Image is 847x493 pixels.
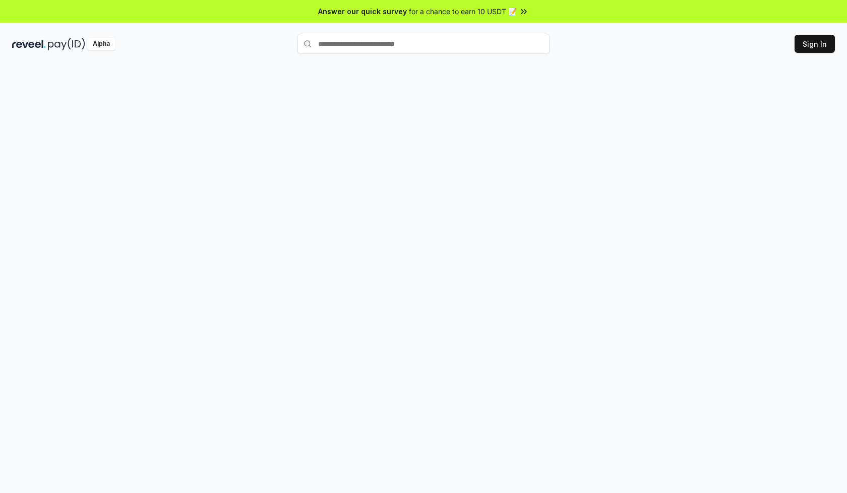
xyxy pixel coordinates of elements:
[87,38,115,50] div: Alpha
[409,6,517,17] span: for a chance to earn 10 USDT 📝
[48,38,85,50] img: pay_id
[318,6,407,17] span: Answer our quick survey
[795,35,835,53] button: Sign In
[12,38,46,50] img: reveel_dark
